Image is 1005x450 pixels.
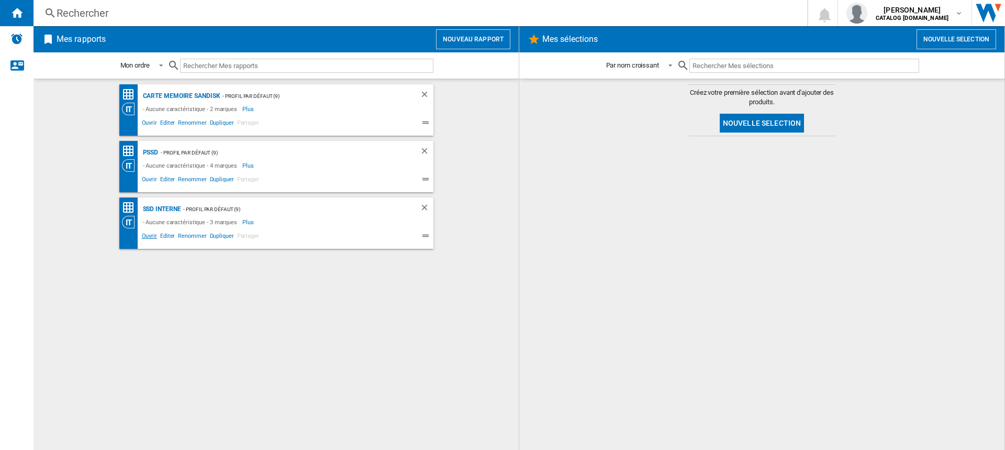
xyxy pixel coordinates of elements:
[122,103,140,115] div: Vision Catégorie
[846,3,867,24] img: profile.jpg
[122,159,140,172] div: Vision Catégorie
[180,59,433,73] input: Rechercher Mes rapports
[54,29,108,49] h2: Mes rapports
[159,118,176,130] span: Editer
[689,88,835,107] span: Créez votre première sélection avant d'ajouter des produits.
[122,88,140,101] div: Matrice des prix
[140,174,159,187] span: Ouvrir
[181,203,398,216] div: - Profil par défaut (9)
[242,103,255,115] span: Plus
[176,174,208,187] span: Renommer
[140,216,242,228] div: - Aucune caractéristique - 3 marques
[159,231,176,244] span: Editer
[540,29,600,49] h2: Mes sélections
[236,174,261,187] span: Partager
[140,231,159,244] span: Ouvrir
[176,118,208,130] span: Renommer
[606,61,659,69] div: Par nom croissant
[140,118,159,130] span: Ouvrir
[140,103,242,115] div: - Aucune caractéristique - 2 marques
[208,118,236,130] span: Dupliquer
[140,90,220,103] div: Carte memoire SANDISK
[158,146,398,159] div: - Profil par défaut (9)
[242,216,255,228] span: Plus
[876,15,948,21] b: CATALOG [DOMAIN_NAME]
[917,29,996,49] button: Nouvelle selection
[122,216,140,228] div: Vision Catégorie
[689,59,919,73] input: Rechercher Mes sélections
[57,6,780,20] div: Rechercher
[876,5,948,15] span: [PERSON_NAME]
[176,231,208,244] span: Renommer
[420,203,433,216] div: Supprimer
[436,29,510,49] button: Nouveau rapport
[220,90,398,103] div: - Profil par défaut (9)
[420,146,433,159] div: Supprimer
[140,159,242,172] div: - Aucune caractéristique - 4 marques
[208,231,236,244] span: Dupliquer
[140,146,159,159] div: PSSD
[242,159,255,172] span: Plus
[140,203,181,216] div: SSD interne
[10,32,23,45] img: alerts-logo.svg
[122,201,140,214] div: Matrice des prix
[236,118,261,130] span: Partager
[420,90,433,103] div: Supprimer
[236,231,261,244] span: Partager
[120,61,150,69] div: Mon ordre
[122,145,140,158] div: Matrice des prix
[159,174,176,187] span: Editer
[720,114,805,133] button: Nouvelle selection
[208,174,236,187] span: Dupliquer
